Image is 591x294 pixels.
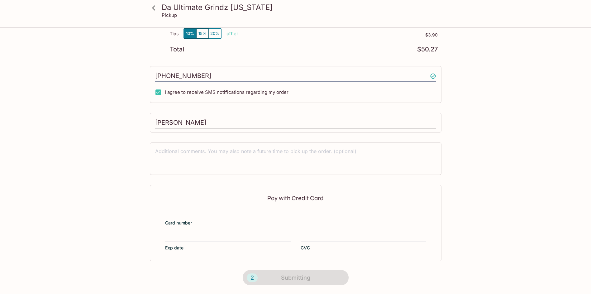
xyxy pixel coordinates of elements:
span: Exp date [165,245,183,251]
button: 10% [184,28,196,39]
input: Enter first and last name [155,117,436,129]
span: Card number [165,220,192,226]
p: $50.27 [417,46,438,52]
p: Pay with Credit Card [165,195,426,201]
p: $3.90 [238,32,438,37]
p: Total [170,46,184,52]
button: 20% [209,28,221,39]
h3: Da Ultimate Grindz [US_STATE] [162,2,440,12]
p: Pickup [162,12,177,18]
iframe: Secure CVC input frame [301,234,426,241]
iframe: Secure card number input frame [165,209,426,216]
input: Enter phone number [155,70,436,82]
span: CVC [301,245,310,251]
p: Tips [170,31,179,36]
iframe: Secure expiration date input frame [165,234,291,241]
button: 15% [196,28,209,39]
span: I agree to receive SMS notifications regarding my order [165,89,288,95]
button: other [226,31,238,36]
